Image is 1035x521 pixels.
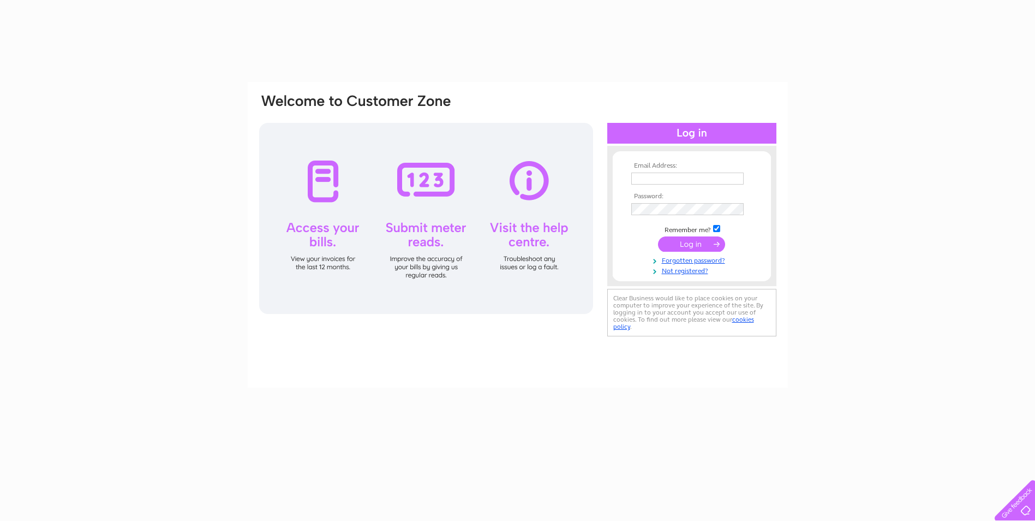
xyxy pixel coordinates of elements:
[613,316,754,330] a: cookies policy
[631,254,755,265] a: Forgotten password?
[607,289,776,336] div: Clear Business would like to place cookies on your computer to improve your experience of the sit...
[629,223,755,234] td: Remember me?
[629,193,755,200] th: Password:
[631,265,755,275] a: Not registered?
[629,162,755,170] th: Email Address:
[658,236,725,252] input: Submit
